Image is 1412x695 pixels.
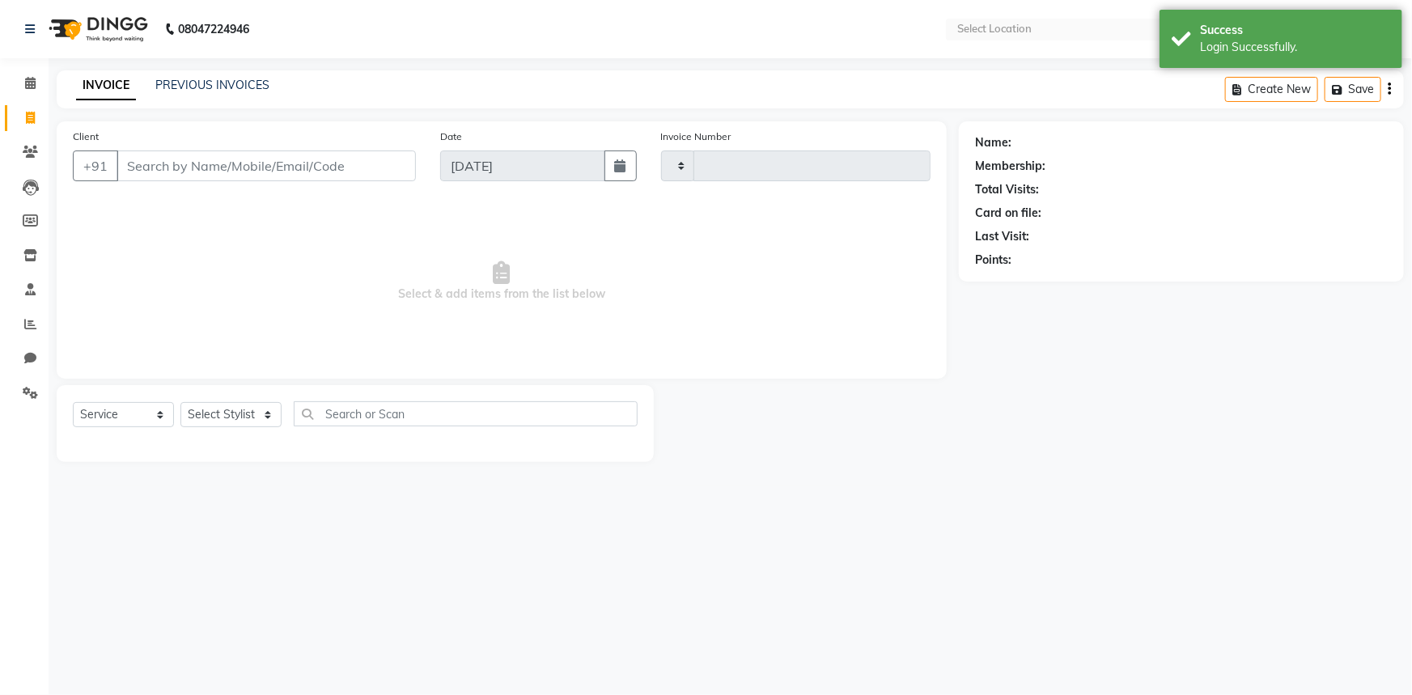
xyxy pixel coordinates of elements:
[1225,77,1318,102] button: Create New
[73,201,931,362] span: Select & add items from the list below
[1325,77,1381,102] button: Save
[76,71,136,100] a: INVOICE
[73,129,99,144] label: Client
[155,78,269,92] a: PREVIOUS INVOICES
[1200,39,1390,56] div: Login Successfully.
[73,150,118,181] button: +91
[975,158,1045,175] div: Membership:
[661,129,731,144] label: Invoice Number
[440,129,462,144] label: Date
[117,150,416,181] input: Search by Name/Mobile/Email/Code
[294,401,638,426] input: Search or Scan
[975,205,1041,222] div: Card on file:
[975,252,1011,269] div: Points:
[957,21,1032,37] div: Select Location
[178,6,249,52] b: 08047224946
[975,134,1011,151] div: Name:
[41,6,152,52] img: logo
[975,181,1039,198] div: Total Visits:
[1200,22,1390,39] div: Success
[975,228,1029,245] div: Last Visit:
